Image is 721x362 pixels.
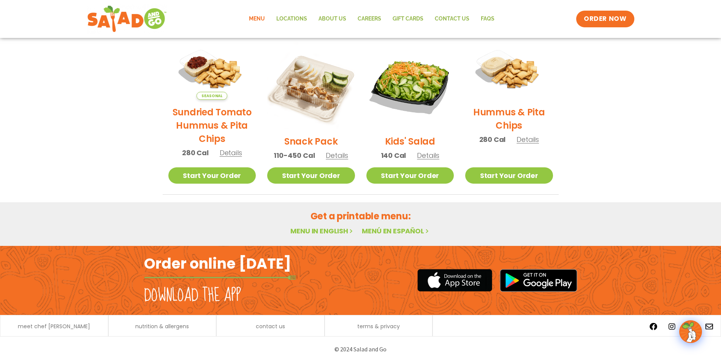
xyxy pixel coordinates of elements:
[465,41,553,100] img: Product photo for Hummus & Pita Chips
[87,4,167,34] img: new-SAG-logo-768×292
[362,226,430,236] a: Menú en español
[326,151,348,160] span: Details
[381,150,406,161] span: 140 Cal
[417,151,439,160] span: Details
[576,11,634,27] a: ORDER NOW
[168,41,256,100] img: Product photo for Sundried Tomato Hummus & Pita Chips
[144,275,296,280] img: fork
[274,150,315,161] span: 110-450 Cal
[517,135,539,144] span: Details
[366,167,454,184] a: Start Your Order
[256,324,285,329] a: contact us
[313,10,352,28] a: About Us
[18,324,90,329] a: meet chef [PERSON_NAME]
[479,134,506,145] span: 280 Cal
[271,10,313,28] a: Locations
[500,269,577,292] img: google_play
[584,14,626,24] span: ORDER NOW
[387,10,429,28] a: GIFT CARDS
[168,105,256,145] h2: Sundried Tomato Hummus & Pita Chips
[144,254,291,273] h2: Order online [DATE]
[144,285,241,306] h2: Download the app
[284,135,338,148] h2: Snack Pack
[243,10,500,28] nav: Menu
[465,105,553,132] h2: Hummus & Pita Chips
[220,148,242,157] span: Details
[366,41,454,129] img: Product photo for Kids’ Salad
[148,344,574,354] p: © 2024 Salad and Go
[417,268,492,293] img: appstore
[168,167,256,184] a: Start Your Order
[267,167,355,184] a: Start Your Order
[465,167,553,184] a: Start Your Order
[267,41,355,129] img: Product photo for Snack Pack
[182,148,209,158] span: 280 Cal
[357,324,400,329] a: terms & privacy
[680,321,701,342] img: wpChatIcon
[385,135,435,148] h2: Kids' Salad
[352,10,387,28] a: Careers
[429,10,475,28] a: Contact Us
[290,226,354,236] a: Menu in English
[196,92,227,100] span: Seasonal
[243,10,271,28] a: Menu
[163,209,559,223] h2: Get a printable menu:
[135,324,189,329] a: nutrition & allergens
[475,10,500,28] a: FAQs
